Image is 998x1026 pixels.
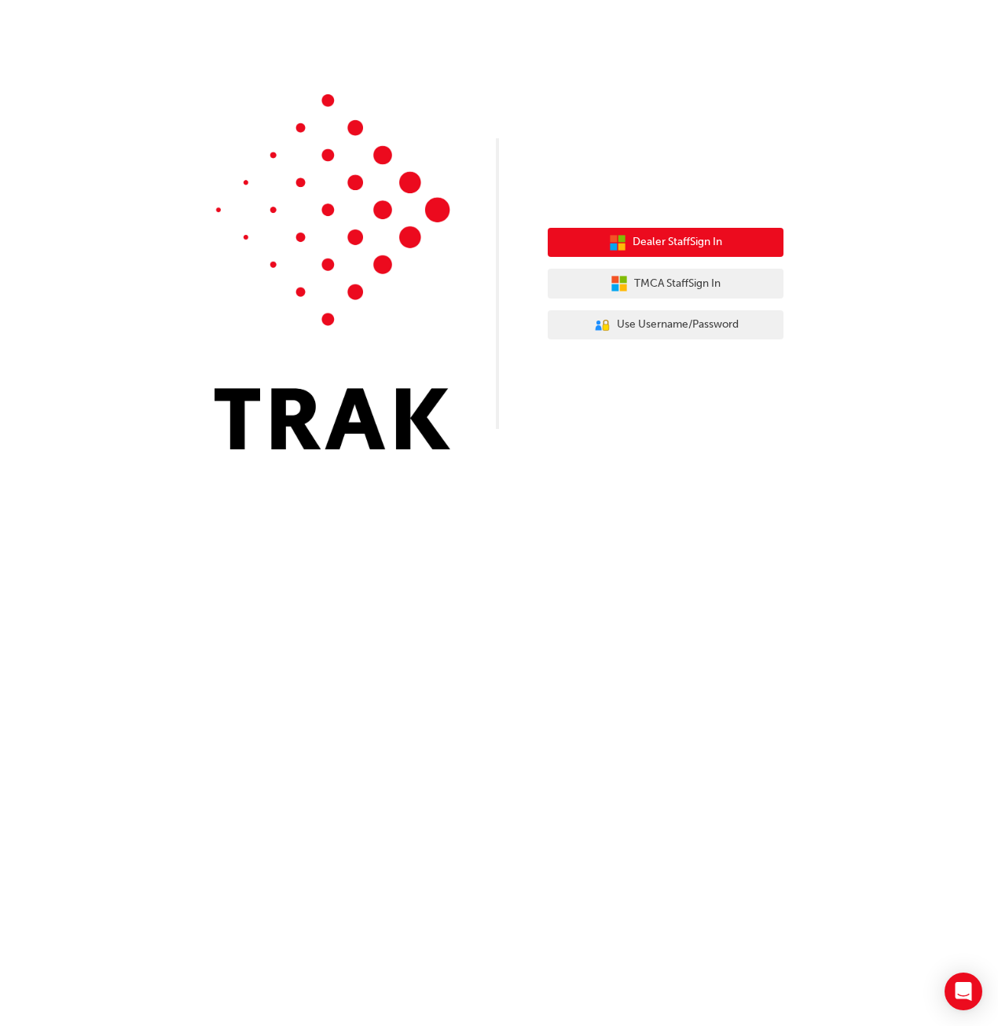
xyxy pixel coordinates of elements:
[617,316,739,334] span: Use Username/Password
[548,310,783,340] button: Use Username/Password
[548,269,783,299] button: TMCA StaffSign In
[548,228,783,258] button: Dealer StaffSign In
[634,275,721,293] span: TMCA Staff Sign In
[215,94,450,449] img: Trak
[945,973,982,1010] div: Open Intercom Messenger
[633,233,722,251] span: Dealer Staff Sign In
